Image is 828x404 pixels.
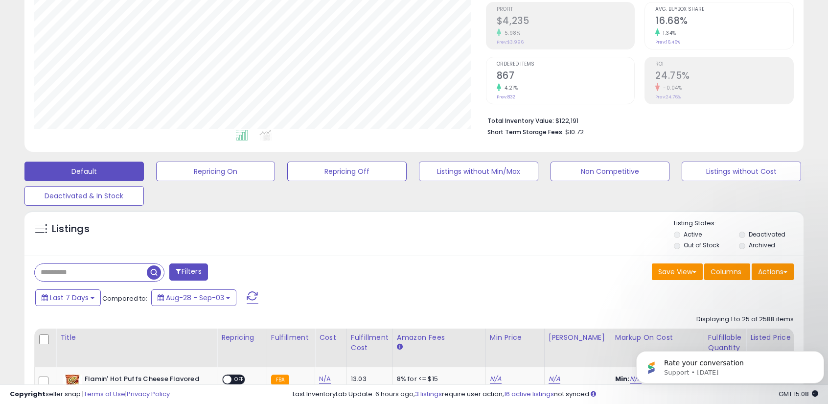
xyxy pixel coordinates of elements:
[711,267,741,277] span: Columns
[549,374,560,384] a: N/A
[351,333,389,353] div: Fulfillment Cost
[674,219,803,228] p: Listing States:
[655,94,681,100] small: Prev: 24.76%
[752,263,794,280] button: Actions
[497,62,635,67] span: Ordered Items
[319,374,331,384] a: N/A
[487,117,554,125] b: Total Inventory Value:
[615,333,700,343] div: Markup on Cost
[660,84,682,92] small: -0.04%
[660,29,676,37] small: 1.34%
[487,114,786,126] li: $122,191
[397,343,403,352] small: Amazon Fees.
[397,333,482,343] div: Amazon Fees
[351,375,385,383] div: 13.03
[293,390,818,399] div: Last InventoryLab Update: 6 hours ago, require user action, not synced.
[102,294,147,303] span: Compared to:
[551,162,670,181] button: Non Competitive
[127,389,170,399] a: Privacy Policy
[35,289,101,306] button: Last 7 Days
[684,241,719,249] label: Out of Stock
[696,315,794,324] div: Displaying 1 to 25 of 2588 items
[271,375,289,385] small: FBA
[52,222,90,236] h5: Listings
[655,39,680,45] small: Prev: 16.46%
[490,374,502,384] a: N/A
[156,162,276,181] button: Repricing On
[151,289,236,306] button: Aug-28 - Sep-03
[655,62,793,67] span: ROI
[287,162,407,181] button: Repricing Off
[63,375,82,394] img: 51FnJsa8AaS._SL40_.jpg
[60,333,213,343] div: Title
[655,70,793,83] h2: 24.75%
[221,333,263,343] div: Repricing
[415,389,442,399] a: 3 listings
[749,230,785,238] label: Deactivated
[50,293,89,303] span: Last 7 Days
[490,333,540,343] div: Min Price
[655,15,793,28] h2: 16.68%
[497,15,635,28] h2: $4,235
[704,263,750,280] button: Columns
[10,390,170,399] div: seller snap | |
[615,374,630,383] b: Min:
[487,128,564,136] b: Short Term Storage Fees:
[166,293,224,303] span: Aug-28 - Sep-03
[497,39,524,45] small: Prev: $3,996
[497,70,635,83] h2: 867
[549,333,607,343] div: [PERSON_NAME]
[10,389,46,399] strong: Copyright
[497,94,515,100] small: Prev: 832
[632,331,828,399] iframe: Intercom notifications message
[497,7,635,12] span: Profit
[504,389,554,399] a: 16 active listings
[565,127,584,137] span: $10.72
[655,7,793,12] span: Avg. Buybox Share
[319,333,343,343] div: Cost
[169,263,207,281] button: Filters
[397,375,478,383] div: 8% for <= $15
[271,333,311,343] div: Fulfillment
[652,263,703,280] button: Save View
[84,389,125,399] a: Terms of Use
[85,375,204,395] b: Flamin' Hot Puffs Cheese Flavored Snacks 8.5 oz (Pack of 3)
[24,162,144,181] button: Default
[630,374,642,384] a: N/A
[749,241,775,249] label: Archived
[501,84,518,92] small: 4.21%
[682,162,801,181] button: Listings without Cost
[684,230,702,238] label: Active
[24,186,144,206] button: Deactivated & In Stock
[611,329,704,367] th: The percentage added to the cost of goods (COGS) that forms the calculator for Min & Max prices.
[501,29,521,37] small: 5.98%
[419,162,538,181] button: Listings without Min/Max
